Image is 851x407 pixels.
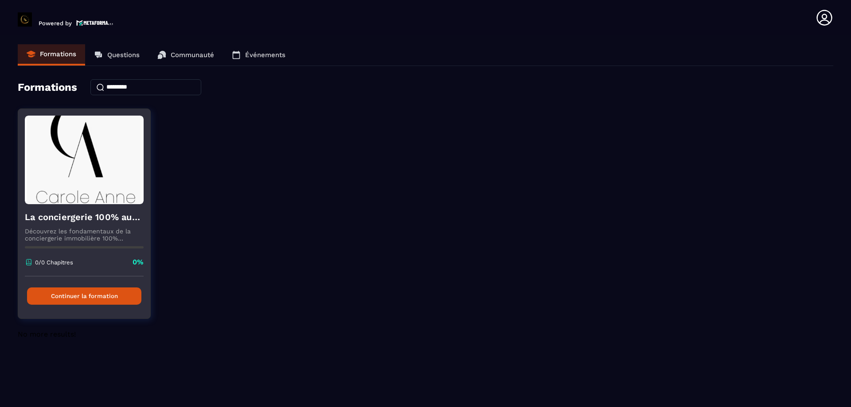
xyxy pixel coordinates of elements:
[245,51,285,59] p: Événements
[18,330,76,338] span: No more results!
[25,116,144,204] img: formation-background
[25,228,144,242] p: Découvrez les fondamentaux de la conciergerie immobilière 100% automatisée. Cette formation est c...
[18,44,85,66] a: Formations
[76,19,113,27] img: logo
[18,12,32,27] img: logo-branding
[171,51,214,59] p: Communauté
[223,44,294,66] a: Événements
[18,81,77,93] h4: Formations
[107,51,140,59] p: Questions
[148,44,223,66] a: Communauté
[35,259,73,266] p: 0/0 Chapitres
[27,287,141,305] button: Continuer la formation
[133,257,144,267] p: 0%
[39,20,72,27] p: Powered by
[40,50,76,58] p: Formations
[25,211,144,223] h4: La conciergerie 100% automatisée
[18,109,162,330] a: formation-backgroundLa conciergerie 100% automatiséeDécouvrez les fondamentaux de la conciergerie...
[85,44,148,66] a: Questions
